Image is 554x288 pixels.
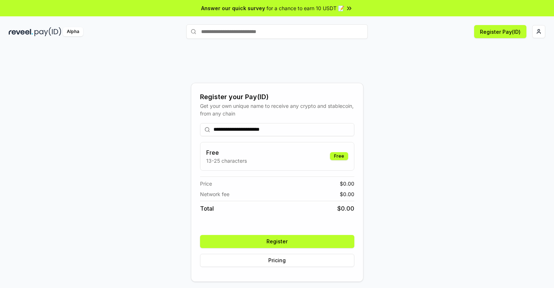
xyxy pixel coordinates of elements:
[200,190,229,198] span: Network fee
[474,25,526,38] button: Register Pay(ID)
[206,157,247,165] p: 13-25 characters
[34,27,61,36] img: pay_id
[330,152,348,160] div: Free
[200,254,354,267] button: Pricing
[9,27,33,36] img: reveel_dark
[340,190,354,198] span: $ 0.00
[200,102,354,117] div: Get your own unique name to receive any crypto and stablecoin, from any chain
[340,180,354,187] span: $ 0.00
[63,27,83,36] div: Alpha
[200,92,354,102] div: Register your Pay(ID)
[201,4,265,12] span: Answer our quick survey
[200,235,354,248] button: Register
[337,204,354,213] span: $ 0.00
[200,180,212,187] span: Price
[206,148,247,157] h3: Free
[200,204,214,213] span: Total
[266,4,344,12] span: for a chance to earn 10 USDT 📝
